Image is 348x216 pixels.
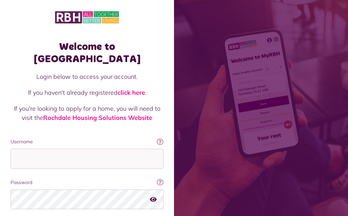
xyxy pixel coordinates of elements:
label: Password [11,179,163,186]
p: If you're looking to apply for a home, you will need to visit the [11,104,163,122]
a: click here [118,89,145,96]
p: If you haven't already registered . [11,88,163,97]
a: Rochdale Housing Solutions Website [43,114,152,122]
p: Login below to access your account. [11,72,163,81]
img: MyRBH [55,10,119,24]
label: Username [11,138,163,145]
h1: Welcome to [GEOGRAPHIC_DATA] [11,41,163,65]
